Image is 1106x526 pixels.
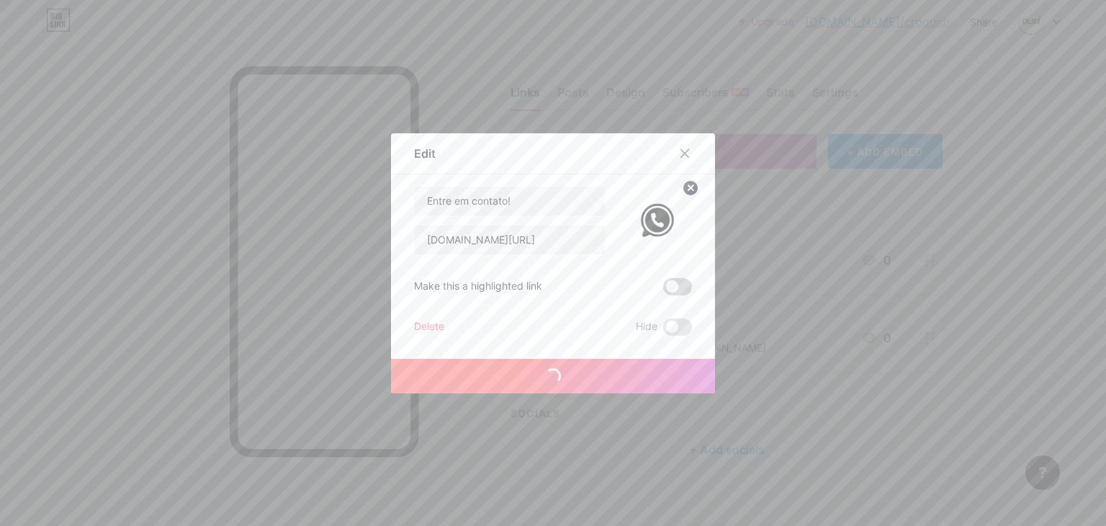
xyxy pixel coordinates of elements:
div: Make this a highlighted link [414,278,542,295]
input: URL [415,226,605,254]
div: Delete [414,318,444,336]
span: Hide [636,318,657,336]
input: Title [415,187,605,215]
img: link_thumbnail [623,186,692,255]
div: Edit [414,145,436,162]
